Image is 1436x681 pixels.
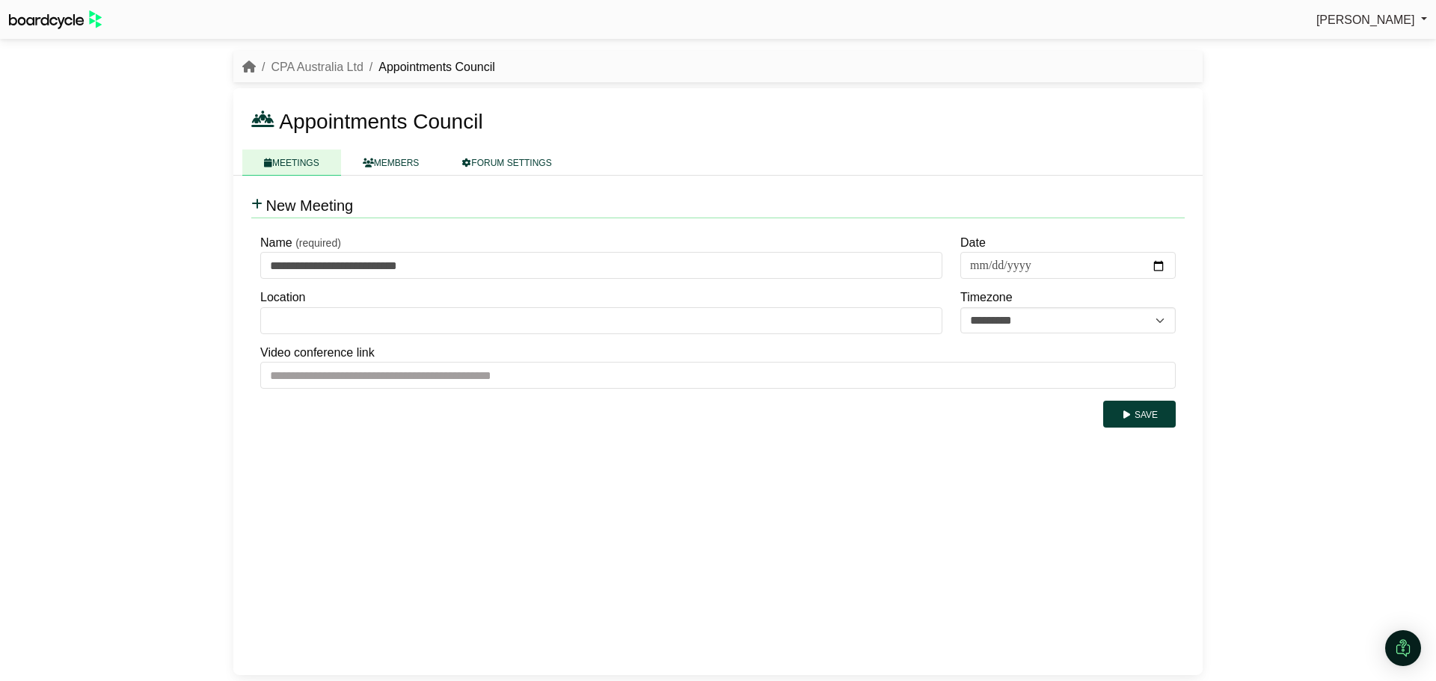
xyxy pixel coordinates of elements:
span: [PERSON_NAME] [1316,13,1415,26]
li: Appointments Council [363,58,495,77]
a: [PERSON_NAME] [1316,10,1427,30]
label: Name [260,233,292,253]
img: BoardcycleBlackGreen-aaafeed430059cb809a45853b8cf6d952af9d84e6e89e1f1685b34bfd5cb7d64.svg [9,10,102,29]
button: Save [1103,401,1176,428]
label: Date [960,233,986,253]
a: CPA Australia Ltd [271,61,363,73]
label: Location [260,288,306,307]
nav: breadcrumb [242,58,495,77]
a: MEMBERS [341,150,441,176]
label: Video conference link [260,343,375,363]
span: New Meeting [266,197,353,214]
a: FORUM SETTINGS [441,150,573,176]
span: Appointments Council [279,110,482,133]
a: MEETINGS [242,150,341,176]
label: Timezone [960,288,1013,307]
div: Open Intercom Messenger [1385,630,1421,666]
small: (required) [295,237,341,249]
